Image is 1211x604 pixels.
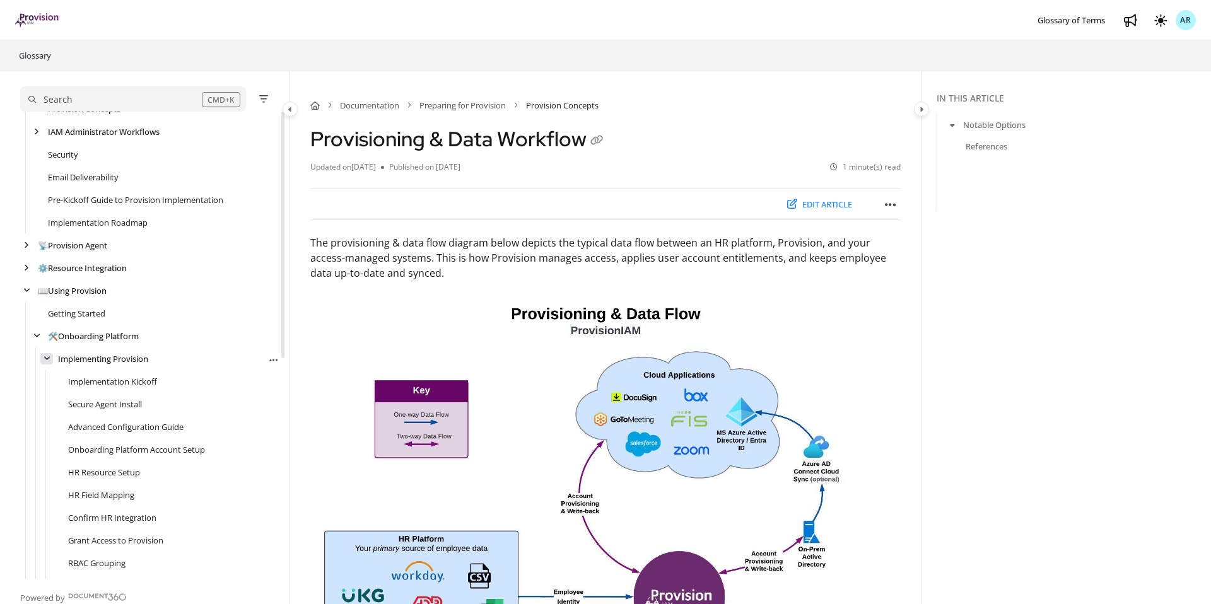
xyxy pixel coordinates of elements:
[340,99,399,112] a: Documentation
[587,131,607,151] button: Copy link of Provisioning & Data Workflow
[48,330,139,342] a: Onboarding Platform
[68,534,163,547] a: Grant Access to Provision
[68,421,184,433] a: Advanced Configuration Guide
[947,118,958,132] button: arrow
[20,589,127,604] a: Powered by Document360 - opens in a new tab
[202,92,240,107] div: CMD+K
[38,262,48,274] span: ⚙️
[526,99,599,112] span: Provision Concepts
[68,511,156,524] a: Confirm HR Integration
[68,466,140,479] a: HR Resource Setup
[1180,15,1191,26] span: AR
[68,489,134,501] a: HR Field Mapping
[20,591,65,604] span: Powered by
[880,194,901,214] button: Article more options
[963,119,1026,131] a: Notable Options
[15,13,60,28] a: Project logo
[779,194,860,215] button: Edit article
[38,240,48,251] span: 📡
[267,353,279,366] button: Article more options
[48,171,119,183] a: Email Deliverability
[38,284,107,297] a: Using Provision
[1038,15,1105,26] span: Glossary of Terms
[381,161,460,173] li: Published on [DATE]
[283,102,298,117] button: Category toggle
[15,13,60,27] img: brand logo
[68,375,157,388] a: Implementation Kickoff
[48,307,105,320] a: Getting Started
[48,194,223,206] a: Pre-Kickoff Guide to Provision Implementation
[937,91,1206,105] div: In this article
[1120,10,1140,30] a: Whats new
[68,593,127,601] img: Document360
[48,148,78,161] a: Security
[20,262,33,274] div: arrow
[267,352,279,366] div: More options
[20,86,246,112] button: Search
[44,93,73,107] div: Search
[38,262,127,274] a: Resource Integration
[20,285,33,297] div: arrow
[30,126,43,138] div: arrow
[310,235,901,281] p: The provisioning & data flow diagram below depicts the typical data flow between an HR platform, ...
[38,239,107,252] a: Provision Agent
[1150,10,1171,30] button: Theme options
[256,91,271,107] button: Filter
[18,48,52,63] a: Glossary
[58,352,148,365] a: Implementing Provision
[966,140,1007,153] a: References
[830,161,901,173] li: 1 minute(s) read
[48,216,148,229] a: Implementation Roadmap
[48,330,58,342] span: 🛠️
[40,353,53,365] div: arrow
[38,285,48,296] span: 📖
[1176,10,1196,30] button: AR
[310,127,607,151] h1: Provisioning & Data Workflow
[48,125,160,138] a: IAM Administrator Workflows
[68,443,205,456] a: Onboarding Platform Account Setup
[20,240,33,252] div: arrow
[310,99,320,112] a: Home
[419,99,506,112] a: Preparing for Provision
[68,398,142,410] a: Secure Agent Install
[30,330,43,342] div: arrow
[914,102,929,117] button: Category toggle
[310,161,381,173] li: Updated on [DATE]
[68,557,126,569] a: RBAC Grouping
